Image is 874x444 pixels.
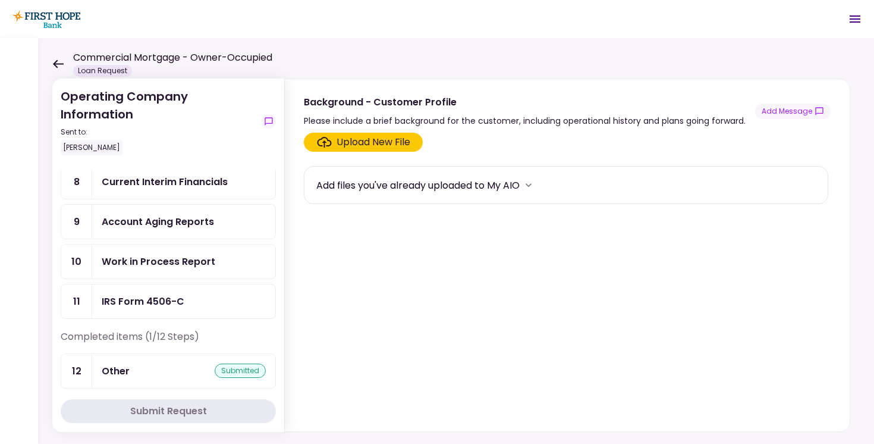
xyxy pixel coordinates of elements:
div: Background - Customer Profile [304,95,746,110]
div: 11 [61,284,92,318]
div: Loan Request [73,65,132,77]
div: Other [102,364,130,379]
button: more [520,176,537,194]
div: 9 [61,205,92,239]
div: [PERSON_NAME] [61,140,122,155]
a: 8Current Interim Financials [61,164,276,199]
a: 9Account Aging Reports [61,204,276,239]
button: show-messages [755,104,831,119]
a: 10Work in Process Report [61,244,276,279]
div: IRS Form 4506-C [102,294,184,309]
div: Operating Company Information [61,87,257,155]
div: Account Aging Reports [102,214,214,229]
div: Current Interim Financials [102,174,228,189]
h1: Commercial Mortgage - Owner-Occupied [73,51,272,65]
div: 10 [61,245,92,279]
div: Add files you've already uploaded to My AIO [316,178,520,193]
div: 12 [61,354,92,388]
div: Submit Request [130,404,207,418]
div: Please include a brief background for the customer, including operational history and plans going... [304,114,746,128]
div: submitted [215,364,266,378]
div: Work in Process Report [102,254,215,269]
div: Sent to: [61,127,257,137]
button: show-messages [262,114,276,129]
div: Completed items (1/12 Steps) [61,330,276,354]
div: Background - Customer ProfilePlease include a brief background for the customer, including operat... [284,79,850,432]
button: Open menu [841,5,869,33]
a: 11IRS Form 4506-C [61,284,276,319]
button: Submit Request [61,399,276,423]
div: 8 [61,165,92,199]
a: 12Othersubmitted [61,354,276,389]
img: Partner icon [12,10,80,28]
div: Upload New File [337,135,410,149]
span: Click here to upload the required document [304,133,423,152]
